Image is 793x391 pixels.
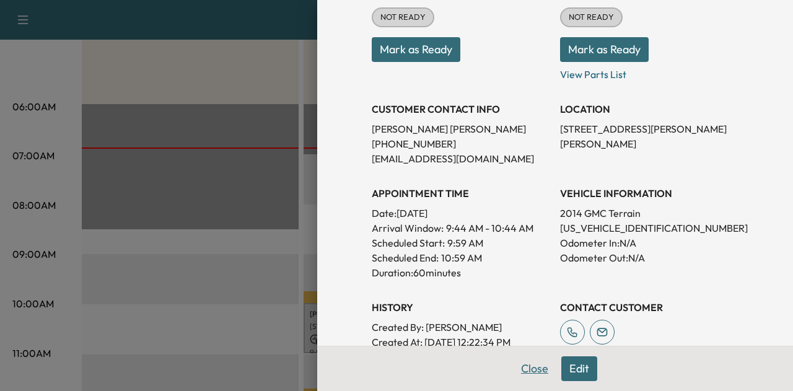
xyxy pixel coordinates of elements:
[560,250,738,265] p: Odometer Out: N/A
[560,300,738,315] h3: CONTACT CUSTOMER
[372,37,460,62] button: Mark as Ready
[513,356,556,381] button: Close
[446,221,533,235] span: 9:44 AM - 10:44 AM
[373,11,433,24] span: NOT READY
[372,300,550,315] h3: History
[372,265,550,280] p: Duration: 60 minutes
[372,136,550,151] p: [PHONE_NUMBER]
[560,37,649,62] button: Mark as Ready
[372,320,550,335] p: Created By : [PERSON_NAME]
[441,250,482,265] p: 10:59 AM
[372,186,550,201] h3: APPOINTMENT TIME
[372,206,550,221] p: Date: [DATE]
[372,121,550,136] p: [PERSON_NAME] [PERSON_NAME]
[372,235,445,250] p: Scheduled Start:
[560,186,738,201] h3: VEHICLE INFORMATION
[561,11,621,24] span: NOT READY
[372,102,550,116] h3: CUSTOMER CONTACT INFO
[560,62,738,82] p: View Parts List
[560,121,738,151] p: [STREET_ADDRESS][PERSON_NAME][PERSON_NAME]
[372,151,550,166] p: [EMAIL_ADDRESS][DOMAIN_NAME]
[447,235,483,250] p: 9:59 AM
[372,335,550,349] p: Created At : [DATE] 12:22:34 PM
[372,221,550,235] p: Arrival Window:
[372,250,439,265] p: Scheduled End:
[560,206,738,221] p: 2014 GMC Terrain
[560,235,738,250] p: Odometer In: N/A
[560,102,738,116] h3: LOCATION
[560,221,738,235] p: [US_VEHICLE_IDENTIFICATION_NUMBER]
[561,356,597,381] button: Edit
